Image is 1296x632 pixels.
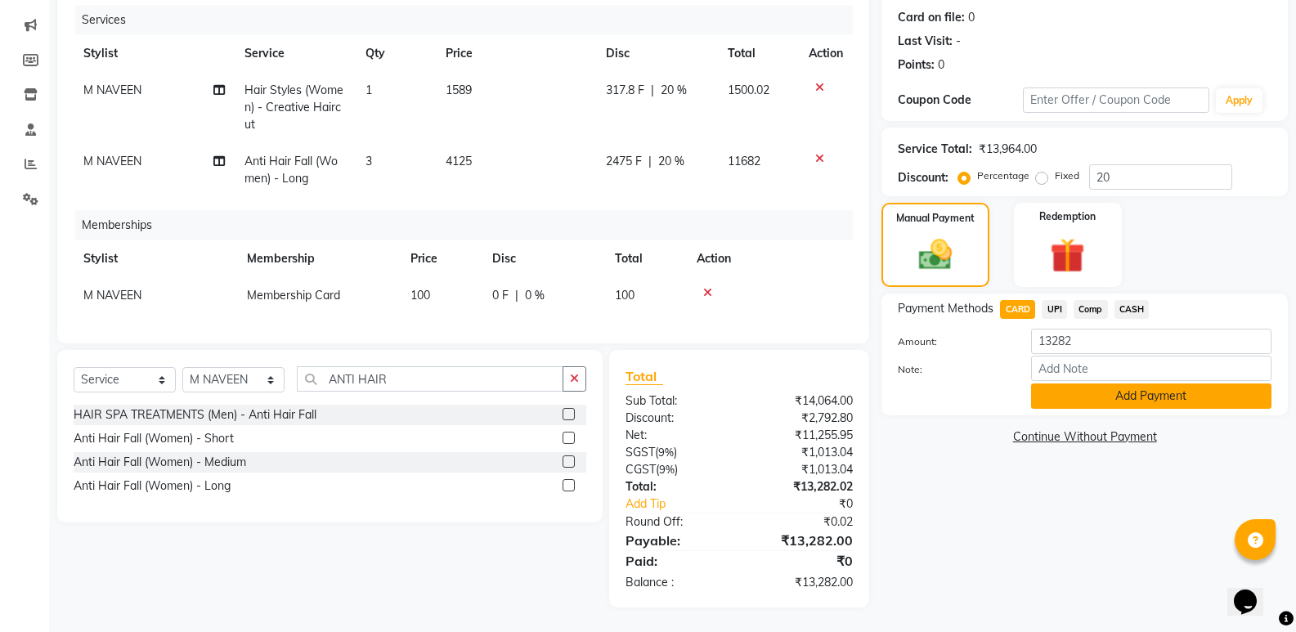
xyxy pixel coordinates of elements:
th: Membership [237,240,401,277]
label: Note: [886,362,1018,377]
div: Coupon Code [898,92,1022,109]
span: 9% [659,463,675,476]
th: Total [605,240,687,277]
span: CASH [1114,300,1150,319]
th: Stylist [74,240,237,277]
span: M NAVEEN [83,288,141,303]
span: CARD [1000,300,1035,319]
div: ₹11,255.95 [739,427,865,444]
a: Continue Without Payment [885,428,1285,446]
span: 20 % [661,82,687,99]
span: 11682 [728,154,760,168]
div: Discount: [613,410,739,427]
th: Service [235,35,356,72]
span: 20 % [658,153,684,170]
input: Enter Offer / Coupon Code [1023,87,1209,113]
label: Amount: [886,334,1018,349]
div: Total: [613,478,739,495]
th: Price [401,240,482,277]
div: Payable: [613,531,739,550]
span: UPI [1042,300,1067,319]
label: Percentage [977,168,1029,183]
div: - [956,33,961,50]
div: ₹13,964.00 [979,141,1037,158]
span: M NAVEEN [83,83,141,97]
iframe: chat widget [1227,567,1280,616]
span: Comp [1074,300,1108,319]
span: SGST [626,445,655,459]
span: 4125 [446,154,472,168]
div: ₹14,064.00 [739,392,865,410]
th: Stylist [74,35,235,72]
span: Anti Hair Fall (Women) - Long [244,154,338,186]
span: 1589 [446,83,472,97]
span: 100 [410,288,430,303]
th: Qty [356,35,437,72]
span: CGST [626,462,656,477]
div: 0 [968,9,975,26]
th: Total [718,35,799,72]
span: Total [626,368,663,385]
div: Service Total: [898,141,972,158]
div: Memberships [75,210,865,240]
input: Search or Scan [297,366,563,392]
span: | [651,82,654,99]
span: 2475 F [606,153,642,170]
div: ₹2,792.80 [739,410,865,427]
div: Anti Hair Fall (Women) - Long [74,477,231,495]
div: ( ) [613,461,739,478]
div: ₹13,282.00 [739,574,865,591]
div: ₹0 [739,551,865,571]
div: ₹13,282.02 [739,478,865,495]
div: ₹1,013.04 [739,461,865,478]
span: 1500.02 [728,83,769,97]
div: Anti Hair Fall (Women) - Short [74,430,234,447]
div: Net: [613,427,739,444]
button: Add Payment [1031,383,1271,409]
div: ( ) [613,444,739,461]
span: Membership Card [247,288,340,303]
label: Redemption [1039,209,1096,224]
div: Sub Total: [613,392,739,410]
span: M NAVEEN [83,154,141,168]
img: _cash.svg [908,235,962,274]
div: Card on file: [898,9,965,26]
div: Balance : [613,574,739,591]
span: 3 [365,154,372,168]
button: Apply [1216,88,1262,113]
span: Payment Methods [898,300,993,317]
th: Disc [482,240,605,277]
input: Add Note [1031,356,1271,381]
div: HAIR SPA TREATMENTS (Men) - Anti Hair Fall [74,406,316,424]
span: 1 [365,83,372,97]
span: 100 [615,288,635,303]
img: _gift.svg [1039,234,1096,277]
span: 9% [658,446,674,459]
span: 0 % [525,287,545,304]
span: | [648,153,652,170]
th: Action [799,35,853,72]
label: Manual Payment [896,211,975,226]
input: Amount [1031,329,1271,354]
span: 317.8 F [606,82,644,99]
div: ₹1,013.04 [739,444,865,461]
span: | [515,287,518,304]
div: Round Off: [613,513,739,531]
div: Discount: [898,169,948,186]
th: Disc [596,35,718,72]
div: Paid: [613,551,739,571]
div: Anti Hair Fall (Women) - Medium [74,454,246,471]
div: ₹0.02 [739,513,865,531]
label: Fixed [1055,168,1079,183]
span: Hair Styles (Women) - Creative Haircut [244,83,343,132]
div: 0 [938,56,944,74]
div: Services [75,5,865,35]
th: Price [436,35,596,72]
a: Add Tip [613,495,760,513]
div: ₹0 [760,495,865,513]
div: Points: [898,56,935,74]
span: 0 F [492,287,509,304]
div: Last Visit: [898,33,953,50]
div: ₹13,282.00 [739,531,865,550]
th: Action [687,240,853,277]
